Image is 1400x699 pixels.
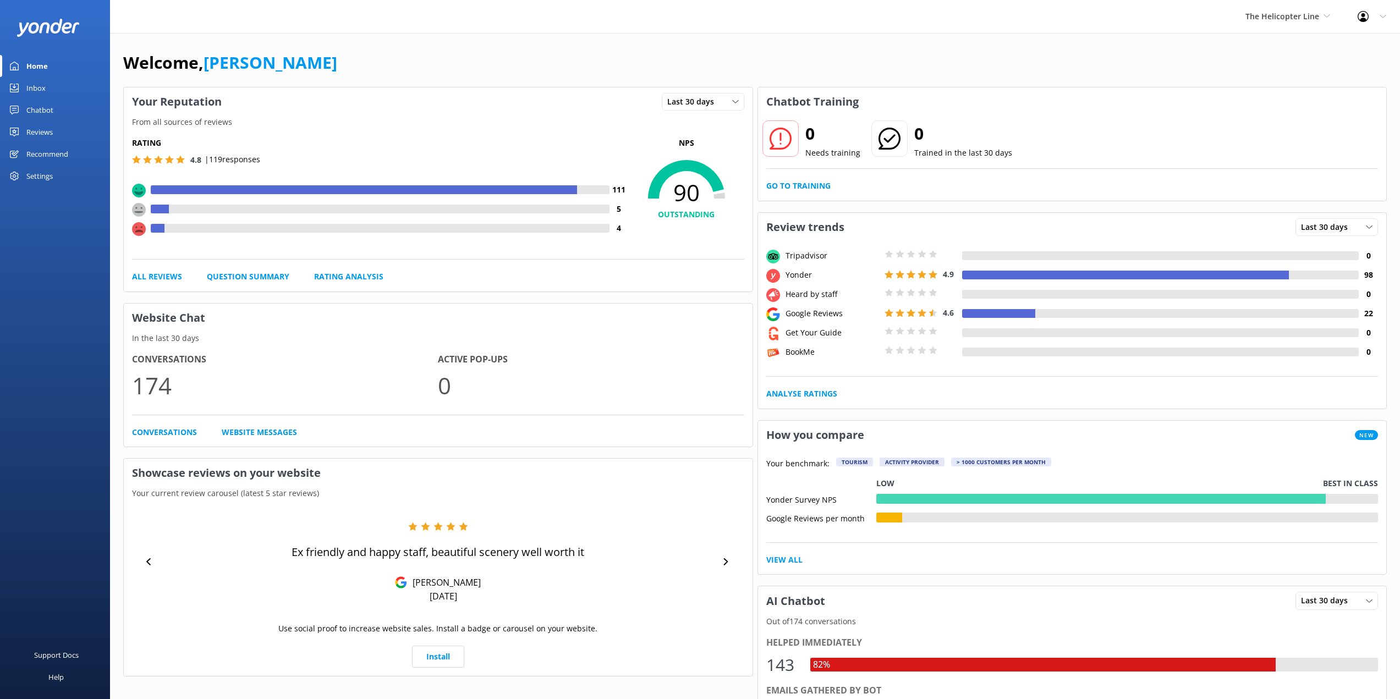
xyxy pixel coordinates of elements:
[1359,250,1378,262] h4: 0
[951,458,1051,466] div: > 1000 customers per month
[629,179,744,206] span: 90
[204,51,337,74] a: [PERSON_NAME]
[190,155,201,165] span: 4.8
[1359,288,1378,300] h4: 0
[1301,221,1354,233] span: Last 30 days
[132,367,438,404] p: 174
[629,208,744,221] h4: OUTSTANDING
[943,307,954,318] span: 4.6
[610,222,629,234] h4: 4
[314,271,383,283] a: Rating Analysis
[132,353,438,367] h4: Conversations
[412,646,464,668] a: Install
[278,623,597,635] p: Use social proof to increase website sales. Install a badge or carousel on your website.
[610,203,629,215] h4: 5
[766,652,799,678] div: 143
[124,332,753,344] p: In the last 30 days
[914,147,1012,159] p: Trained in the last 30 days
[783,269,882,281] div: Yonder
[1359,269,1378,281] h4: 98
[876,477,894,489] p: Low
[124,116,753,128] p: From all sources of reviews
[758,615,1387,628] p: Out of 174 conversations
[766,684,1379,698] div: Emails gathered by bot
[132,271,182,283] a: All Reviews
[766,180,831,192] a: Go to Training
[805,147,860,159] p: Needs training
[26,165,53,187] div: Settings
[783,346,882,358] div: BookMe
[222,426,297,438] a: Website Messages
[758,87,867,116] h3: Chatbot Training
[292,544,584,560] p: Ex friendly and happy staff, beautiful scenery well worth it
[1301,595,1354,607] span: Last 30 days
[805,120,860,147] h2: 0
[207,271,289,283] a: Question Summary
[1359,307,1378,320] h4: 22
[667,96,721,108] span: Last 30 days
[758,421,872,449] h3: How you compare
[438,367,744,404] p: 0
[123,49,337,76] h1: Welcome,
[124,459,753,487] h3: Showcase reviews on your website
[766,513,876,522] div: Google Reviews per month
[766,458,830,471] p: Your benchmark:
[880,458,945,466] div: Activity Provider
[438,353,744,367] h4: Active Pop-ups
[26,77,46,99] div: Inbox
[132,426,197,438] a: Conversations
[26,99,53,121] div: Chatbot
[1359,346,1378,358] h4: 0
[836,458,873,466] div: Tourism
[610,184,629,196] h4: 111
[758,587,833,615] h3: AI Chatbot
[430,590,457,602] p: [DATE]
[766,494,876,504] div: Yonder Survey NPS
[783,327,882,339] div: Get Your Guide
[395,576,407,588] img: Google Reviews
[914,120,1012,147] h2: 0
[1323,477,1378,489] p: Best in class
[26,121,53,143] div: Reviews
[783,250,882,262] div: Tripadvisor
[629,137,744,149] p: NPS
[766,554,803,566] a: View All
[17,19,80,37] img: yonder-white-logo.png
[766,636,1379,650] div: Helped immediately
[407,576,481,588] p: [PERSON_NAME]
[783,288,882,300] div: Heard by staff
[124,487,753,499] p: Your current review carousel (latest 5 star reviews)
[1359,327,1378,339] h4: 0
[34,644,79,666] div: Support Docs
[810,658,833,672] div: 82%
[124,87,230,116] h3: Your Reputation
[1355,430,1378,440] span: New
[124,304,753,332] h3: Website Chat
[783,307,882,320] div: Google Reviews
[943,269,954,279] span: 4.9
[26,55,48,77] div: Home
[766,388,837,400] a: Analyse Ratings
[1245,11,1319,21] span: The Helicopter Line
[132,137,629,149] h5: Rating
[48,666,64,688] div: Help
[205,153,260,166] p: | 119 responses
[26,143,68,165] div: Recommend
[758,213,853,241] h3: Review trends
